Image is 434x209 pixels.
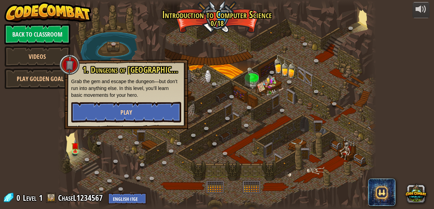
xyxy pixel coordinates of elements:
[71,102,181,122] button: Play
[23,192,37,204] span: Level
[4,2,92,23] img: CodeCombat - Learn how to code by playing a game
[58,192,105,203] a: ChaseL1234567
[4,24,70,44] a: Back to Classroom
[4,46,70,67] a: Videos
[71,139,79,152] img: level-banner-unstarted.png
[120,108,132,117] span: Play
[83,64,193,76] span: 1. Dungeons of [GEOGRAPHIC_DATA]
[39,192,43,203] span: 1
[16,192,22,203] span: 0
[71,78,181,99] p: Grab the gem and escape the dungeon—but don’t run into anything else. In this level, you’ll learn...
[4,68,76,89] a: Play Golden Goal
[413,2,430,18] button: Adjust volume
